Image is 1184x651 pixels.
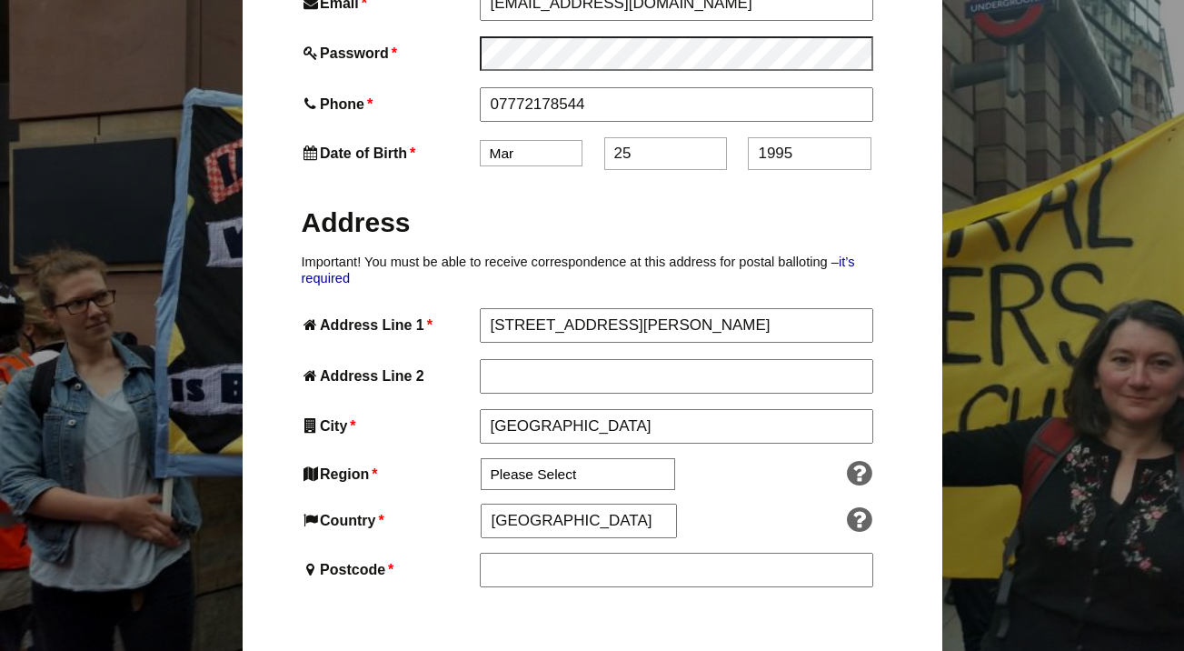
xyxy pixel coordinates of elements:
p: Important! You must be able to receive correspondence at this address for postal balloting – [302,254,883,287]
label: Postcode [302,557,476,582]
label: Country [302,508,477,533]
label: Address Line 1 [302,313,476,337]
label: Region [302,462,477,486]
h2: Address [302,205,883,240]
label: Password [302,41,476,65]
label: City [302,414,476,438]
label: Date of Birth [302,141,476,165]
a: it’s required [302,255,855,285]
label: Address Line 2 [302,364,476,388]
label: Phone [302,92,476,116]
